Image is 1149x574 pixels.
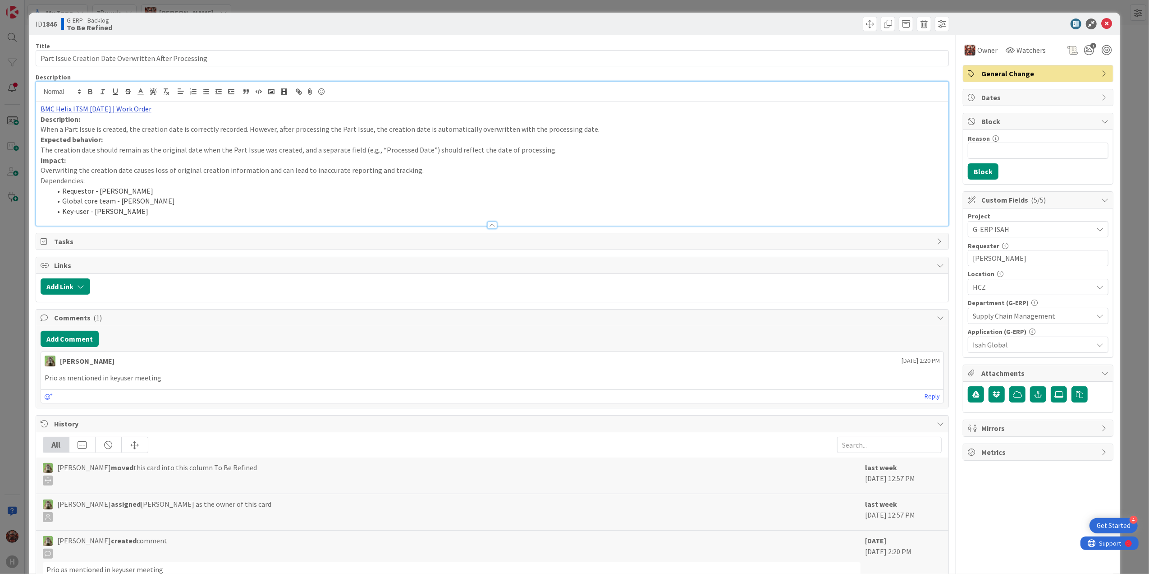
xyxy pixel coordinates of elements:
[865,500,897,509] b: last week
[41,145,944,155] p: The creation date should remain as the original date when the Part Issue was created, and a separ...
[1031,195,1046,204] span: ( 5/5 )
[981,368,1097,379] span: Attachments
[111,536,137,545] b: created
[41,165,944,176] p: Overwriting the creation date causes loss of original creation information and can lead to inaccu...
[51,206,944,217] li: Key-user - [PERSON_NAME]
[41,331,99,347] button: Add Comment
[837,437,942,453] input: Search...
[1016,45,1046,56] span: Watchers
[965,45,975,56] img: JK
[41,278,90,295] button: Add Link
[36,73,71,81] span: Description
[968,242,999,250] label: Requester
[981,194,1097,205] span: Custom Fields
[36,19,57,29] span: ID
[41,104,151,113] a: BMC Helix ITSM [DATE] | Work Order
[54,236,933,247] span: Tasks
[67,24,112,31] b: To Be Refined
[973,282,1093,292] span: HCZ
[41,135,103,144] strong: Expected behavior:
[865,499,942,526] div: [DATE] 12:57 PM
[1097,521,1131,530] div: Get Started
[968,329,1108,335] div: Application (G-ERP)
[36,42,50,50] label: Title
[968,134,990,143] label: Reason
[981,116,1097,127] span: Block
[865,462,942,489] div: [DATE] 12:57 PM
[1090,43,1096,49] span: 1
[43,437,69,453] div: All
[57,535,167,559] span: [PERSON_NAME] comment
[111,500,141,509] b: assigned
[865,536,886,545] b: [DATE]
[981,447,1097,458] span: Metrics
[51,186,944,196] li: Requestor - [PERSON_NAME]
[902,356,940,366] span: [DATE] 2:20 PM
[47,4,49,11] div: 1
[54,312,933,323] span: Comments
[93,313,102,322] span: ( 1 )
[41,115,80,124] strong: Description:
[19,1,41,12] span: Support
[45,373,940,383] p: Prio as mentioned in keyuser meeting
[41,156,66,165] strong: Impact:
[973,223,1088,236] span: G-ERP ISAH
[54,418,933,429] span: History
[43,463,53,473] img: TT
[45,356,55,366] img: TT
[865,463,897,472] b: last week
[41,124,944,134] p: When a Part Issue is created, the creation date is correctly recorded. However, after processing ...
[54,260,933,271] span: Links
[973,339,1093,350] span: Isah Global
[973,310,1093,321] span: Supply Chain Management
[1130,516,1138,524] div: 4
[43,500,53,509] img: TT
[968,163,998,180] button: Block
[925,391,940,402] a: Reply
[57,499,271,522] span: [PERSON_NAME] [PERSON_NAME] as the owner of this card
[981,423,1097,434] span: Mirrors
[968,300,1108,306] div: Department (G-ERP)
[43,536,53,546] img: TT
[968,213,1108,219] div: Project
[968,271,1108,277] div: Location
[42,19,57,28] b: 1846
[111,463,133,472] b: moved
[67,17,112,24] span: G-ERP - Backlog
[41,176,944,186] p: Dependencies:
[981,92,1097,103] span: Dates
[1089,518,1138,533] div: Open Get Started checklist, remaining modules: 4
[977,45,998,56] span: Owner
[57,462,257,486] span: [PERSON_NAME] this card into this column To Be Refined
[36,50,949,66] input: type card name here...
[60,356,114,366] div: [PERSON_NAME]
[981,68,1097,79] span: General Change
[51,196,944,206] li: Global core team - [PERSON_NAME]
